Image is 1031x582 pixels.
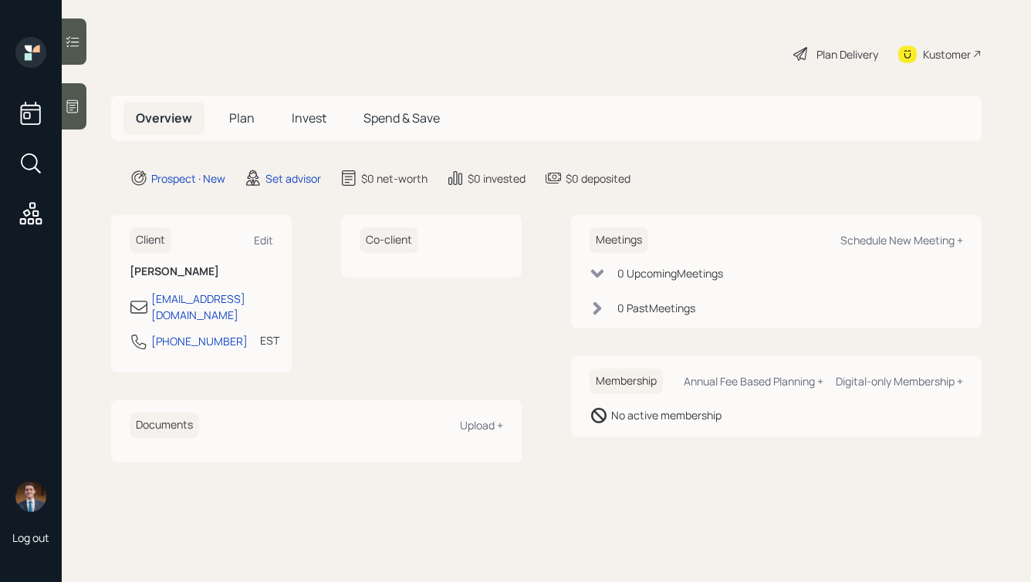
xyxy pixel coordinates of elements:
[136,109,192,126] span: Overview
[836,374,963,389] div: Digital-only Membership +
[229,109,255,126] span: Plan
[840,233,963,247] div: Schedule New Meeting +
[130,412,199,438] h6: Documents
[566,170,630,187] div: $0 deposited
[617,300,695,316] div: 0 Past Meeting s
[460,418,503,432] div: Upload +
[590,227,648,253] h6: Meetings
[684,374,823,389] div: Annual Fee Based Planning +
[468,170,526,187] div: $0 invested
[617,265,723,281] div: 0 Upcoming Meeting s
[361,170,428,187] div: $0 net-worth
[12,530,49,545] div: Log out
[611,407,722,423] div: No active membership
[151,170,225,187] div: Prospect · New
[151,291,273,323] div: [EMAIL_ADDRESS][DOMAIN_NAME]
[360,227,418,253] h6: Co-client
[151,333,248,349] div: [PHONE_NUMBER]
[254,233,273,247] div: Edit
[292,109,326,126] span: Invest
[265,170,321,187] div: Set advisor
[15,481,46,512] img: hunter_neumayer.jpg
[590,368,663,394] h6: Membership
[816,46,878,62] div: Plan Delivery
[363,109,440,126] span: Spend & Save
[260,332,279,348] div: EST
[923,46,971,62] div: Kustomer
[130,227,171,253] h6: Client
[130,265,273,278] h6: [PERSON_NAME]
